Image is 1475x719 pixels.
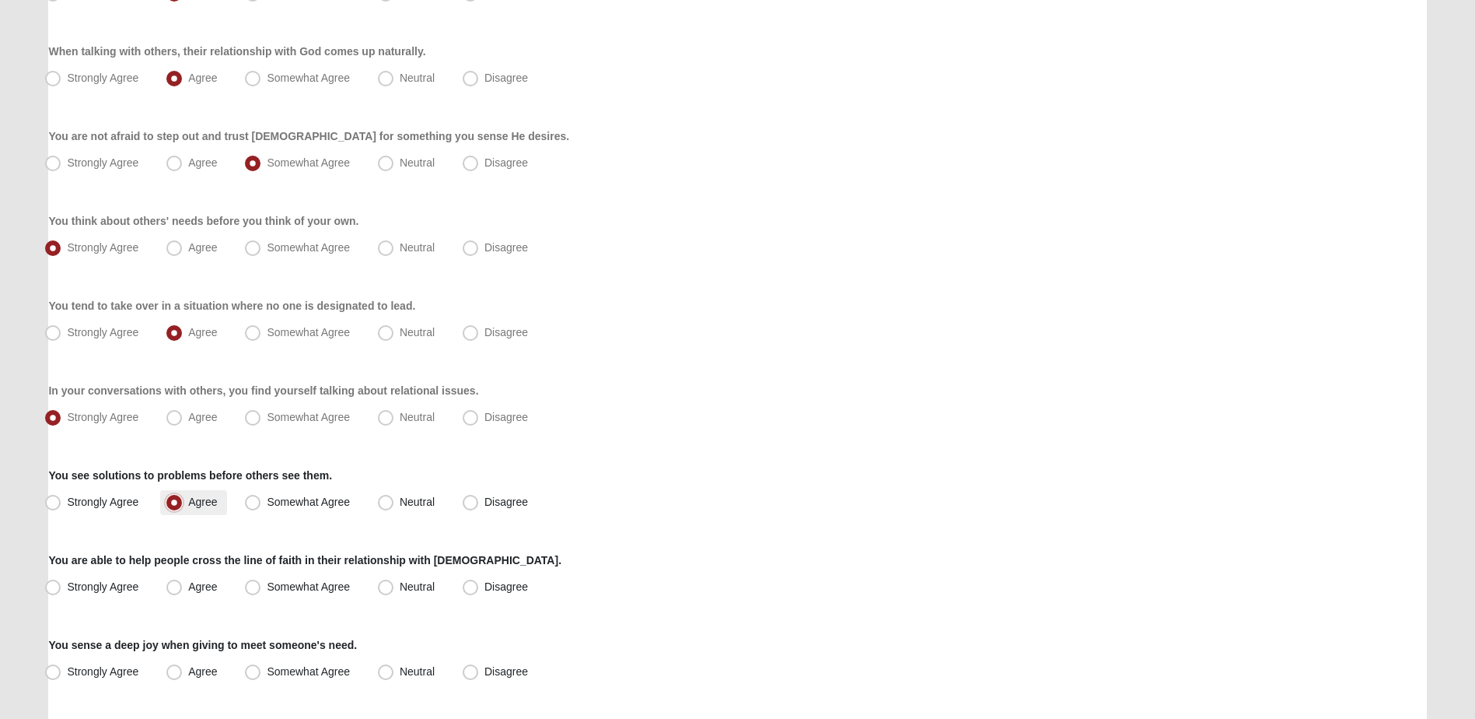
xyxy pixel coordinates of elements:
[484,72,528,84] span: Disagree
[67,580,138,593] span: Strongly Agree
[67,326,138,338] span: Strongly Agree
[484,156,528,169] span: Disagree
[267,665,350,678] span: Somewhat Agree
[48,128,569,144] label: You are not afraid to step out and trust [DEMOGRAPHIC_DATA] for something you sense He desires.
[484,580,528,593] span: Disagree
[400,496,435,508] span: Neutral
[267,580,350,593] span: Somewhat Agree
[267,326,350,338] span: Somewhat Agree
[400,580,435,593] span: Neutral
[67,241,138,254] span: Strongly Agree
[484,665,528,678] span: Disagree
[400,156,435,169] span: Neutral
[267,156,350,169] span: Somewhat Agree
[188,580,217,593] span: Agree
[484,411,528,423] span: Disagree
[48,468,332,483] label: You see solutions to problems before others see them.
[484,496,528,508] span: Disagree
[188,72,217,84] span: Agree
[267,411,350,423] span: Somewhat Agree
[67,496,138,508] span: Strongly Agree
[400,665,435,678] span: Neutral
[48,213,358,229] label: You think about others' needs before you think of your own.
[267,72,350,84] span: Somewhat Agree
[484,241,528,254] span: Disagree
[48,383,478,398] label: In your conversations with others, you find yourself talking about relational issues.
[484,326,528,338] span: Disagree
[48,298,415,314] label: You tend to take over in a situation where no one is designated to lead.
[188,411,217,423] span: Agree
[267,241,350,254] span: Somewhat Agree
[48,44,425,59] label: When talking with others, their relationship with God comes up naturally.
[400,326,435,338] span: Neutral
[48,637,357,653] label: You sense a deep joy when giving to meet someone's need.
[400,241,435,254] span: Neutral
[267,496,350,508] span: Somewhat Agree
[67,665,138,678] span: Strongly Agree
[188,665,217,678] span: Agree
[188,496,217,508] span: Agree
[67,156,138,169] span: Strongly Agree
[188,326,217,338] span: Agree
[188,156,217,169] span: Agree
[48,552,561,568] label: You are able to help people cross the line of faith in their relationship with [DEMOGRAPHIC_DATA].
[67,411,138,423] span: Strongly Agree
[188,241,217,254] span: Agree
[400,72,435,84] span: Neutral
[67,72,138,84] span: Strongly Agree
[400,411,435,423] span: Neutral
